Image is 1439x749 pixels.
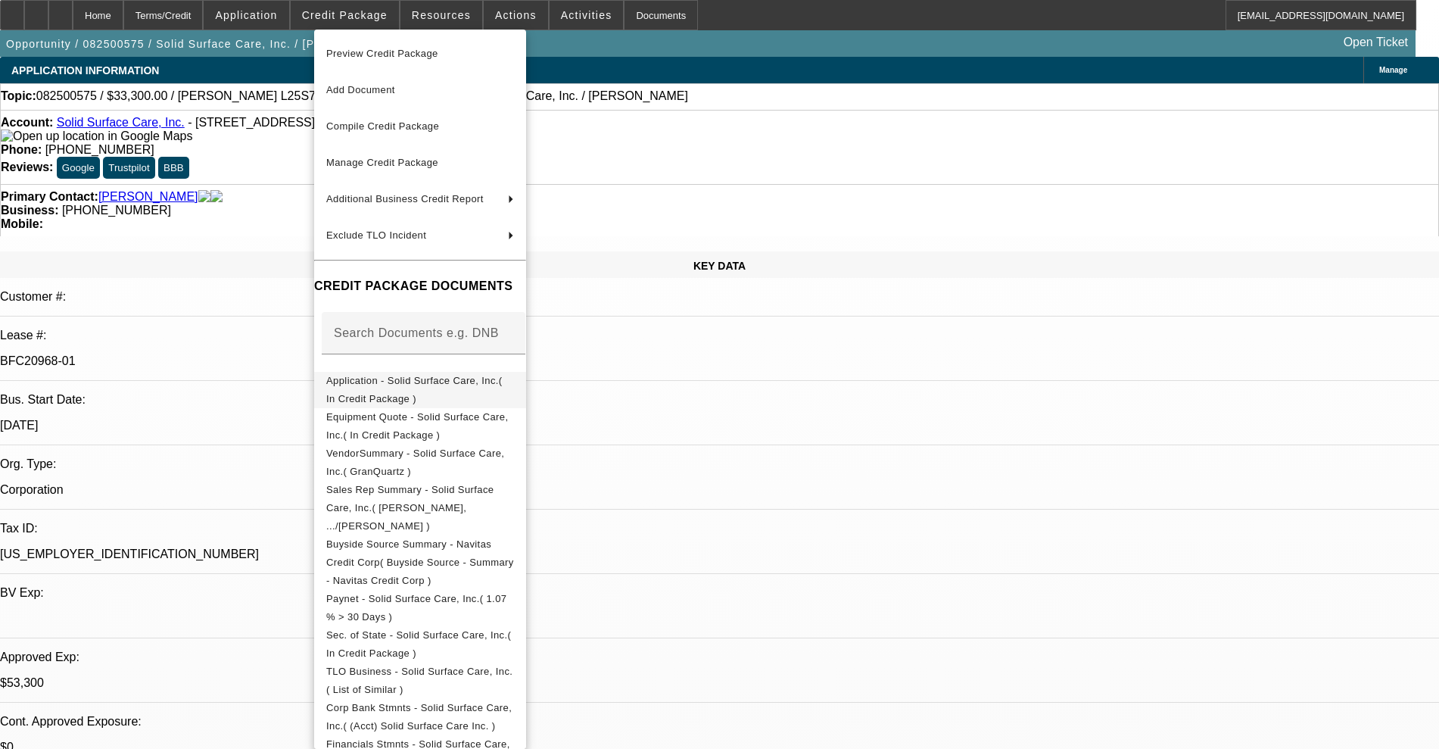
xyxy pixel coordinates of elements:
span: TLO Business - Solid Surface Care, Inc.( List of Similar ) [326,666,512,695]
mat-label: Search Documents e.g. DNB [334,326,499,339]
span: Manage Credit Package [326,157,438,168]
span: Application - Solid Surface Care, Inc.( In Credit Package ) [326,375,503,404]
span: Paynet - Solid Surface Care, Inc.( 1.07 % > 30 Days ) [326,593,506,623]
button: Paynet - Solid Surface Care, Inc.( 1.07 % > 30 Days ) [314,590,526,626]
span: VendorSummary - Solid Surface Care, Inc.( GranQuartz ) [326,448,504,477]
button: Equipment Quote - Solid Surface Care, Inc.( In Credit Package ) [314,408,526,445]
span: Sec. of State - Solid Surface Care, Inc.( In Credit Package ) [326,629,511,659]
span: Additional Business Credit Report [326,193,484,204]
span: Sales Rep Summary - Solid Surface Care, Inc.( [PERSON_NAME], .../[PERSON_NAME] ) [326,484,494,532]
span: Exclude TLO Incident [326,229,426,241]
span: Add Document [326,84,395,95]
button: Sales Rep Summary - Solid Surface Care, Inc.( Rustebakke, .../O'Connor, K... ) [314,481,526,535]
button: Sec. of State - Solid Surface Care, Inc.( In Credit Package ) [314,626,526,663]
button: VendorSummary - Solid Surface Care, Inc.( GranQuartz ) [314,445,526,481]
h4: CREDIT PACKAGE DOCUMENTS [314,277,526,295]
span: Buyside Source Summary - Navitas Credit Corp( Buyside Source - Summary - Navitas Credit Corp ) [326,538,514,586]
button: Application - Solid Surface Care, Inc.( In Credit Package ) [314,372,526,408]
span: Equipment Quote - Solid Surface Care, Inc.( In Credit Package ) [326,411,508,441]
span: Compile Credit Package [326,120,439,132]
span: Preview Credit Package [326,48,438,59]
span: Corp Bank Stmnts - Solid Surface Care, Inc.( (Acct) Solid Surface Care Inc. ) [326,702,512,732]
button: Corp Bank Stmnts - Solid Surface Care, Inc.( (Acct) Solid Surface Care Inc. ) [314,699,526,735]
button: Buyside Source Summary - Navitas Credit Corp( Buyside Source - Summary - Navitas Credit Corp ) [314,535,526,590]
button: TLO Business - Solid Surface Care, Inc.( List of Similar ) [314,663,526,699]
